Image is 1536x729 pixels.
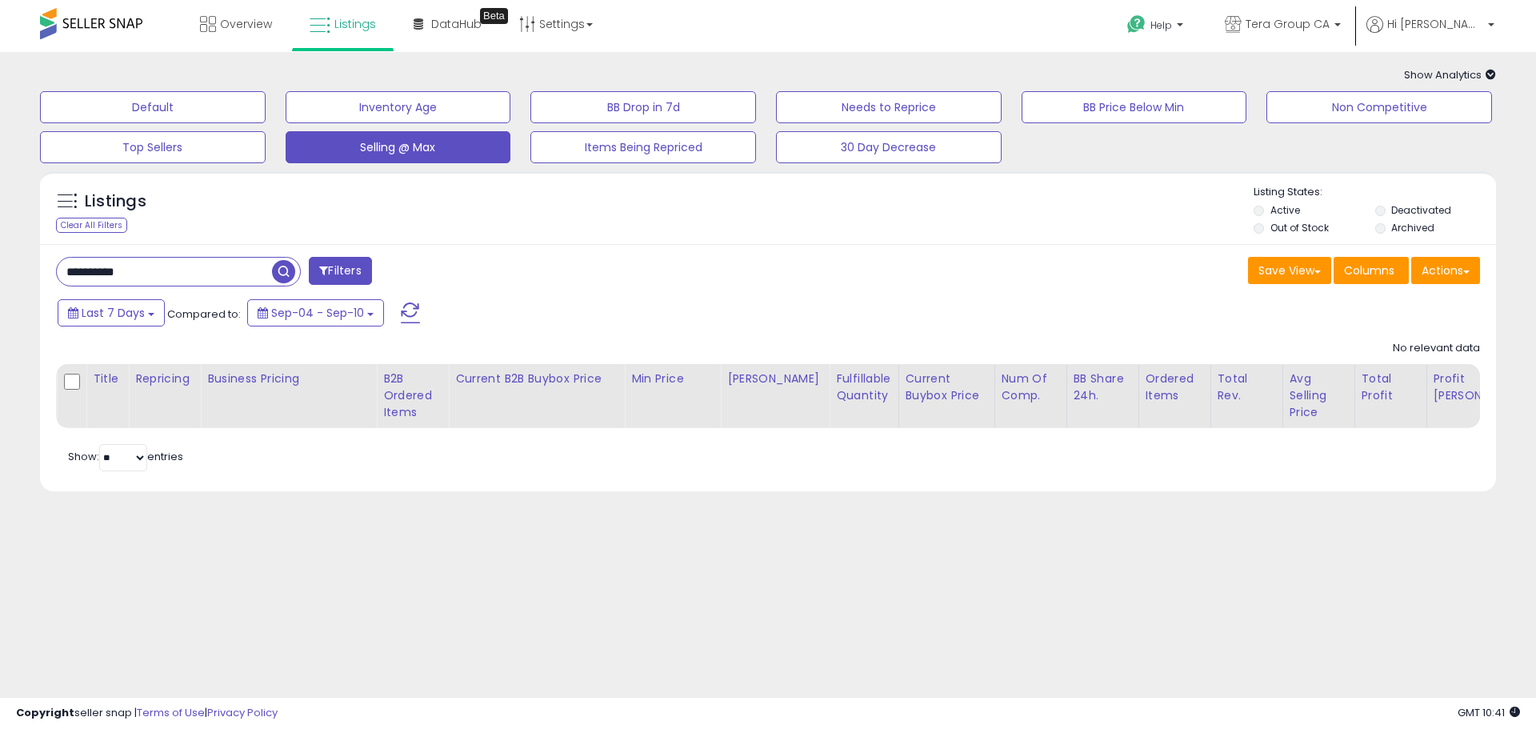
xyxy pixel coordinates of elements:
div: Fulfillable Quantity [836,371,891,404]
div: Avg Selling Price [1290,371,1348,421]
button: Selling @ Max [286,131,511,163]
span: 2025-09-18 10:41 GMT [1458,705,1520,720]
div: No relevant data [1393,341,1480,356]
div: Num of Comp. [1002,371,1060,404]
span: Overview [220,16,272,32]
span: Help [1150,18,1172,32]
div: Business Pricing [207,371,370,387]
button: BB Price Below Min [1022,91,1247,123]
span: Listings [334,16,376,32]
div: Total Rev. [1218,371,1276,404]
div: BB Share 24h. [1074,371,1132,404]
div: B2B Ordered Items [383,371,442,421]
label: Out of Stock [1270,221,1329,234]
a: Hi [PERSON_NAME] [1366,16,1494,52]
button: 30 Day Decrease [776,131,1002,163]
label: Active [1270,203,1300,217]
button: Filters [309,257,371,285]
button: Last 7 Days [58,299,165,326]
span: Last 7 Days [82,305,145,321]
a: Terms of Use [137,705,205,720]
div: Profit [PERSON_NAME] [1434,371,1529,404]
button: Items Being Repriced [530,131,756,163]
a: Privacy Policy [207,705,278,720]
span: Show Analytics [1404,67,1496,82]
label: Archived [1391,221,1434,234]
button: Non Competitive [1266,91,1492,123]
div: Title [93,371,122,387]
div: [PERSON_NAME] [727,371,822,387]
span: Hi [PERSON_NAME] [1387,16,1483,32]
button: Inventory Age [286,91,511,123]
i: Get Help [1126,14,1146,34]
span: Columns [1344,262,1394,278]
button: Top Sellers [40,131,266,163]
strong: Copyright [16,705,74,720]
label: Deactivated [1391,203,1451,217]
p: Listing States: [1254,185,1495,200]
button: Columns [1334,257,1409,284]
h5: Listings [85,190,146,213]
span: DataHub [431,16,482,32]
span: Compared to: [167,306,241,322]
div: Repricing [135,371,194,387]
div: Total Profit [1362,371,1420,404]
span: Sep-04 - Sep-10 [271,305,364,321]
button: Save View [1248,257,1331,284]
button: Default [40,91,266,123]
div: Clear All Filters [56,218,127,233]
div: Current B2B Buybox Price [455,371,618,387]
button: Actions [1411,257,1480,284]
button: Needs to Reprice [776,91,1002,123]
div: seller snap | | [16,706,278,721]
div: Current Buybox Price [906,371,988,404]
div: Min Price [631,371,714,387]
button: Sep-04 - Sep-10 [247,299,384,326]
div: Ordered Items [1146,371,1204,404]
span: Tera Group CA [1246,16,1330,32]
div: Tooltip anchor [480,8,508,24]
button: BB Drop in 7d [530,91,756,123]
span: Show: entries [68,449,183,464]
a: Help [1114,2,1199,52]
